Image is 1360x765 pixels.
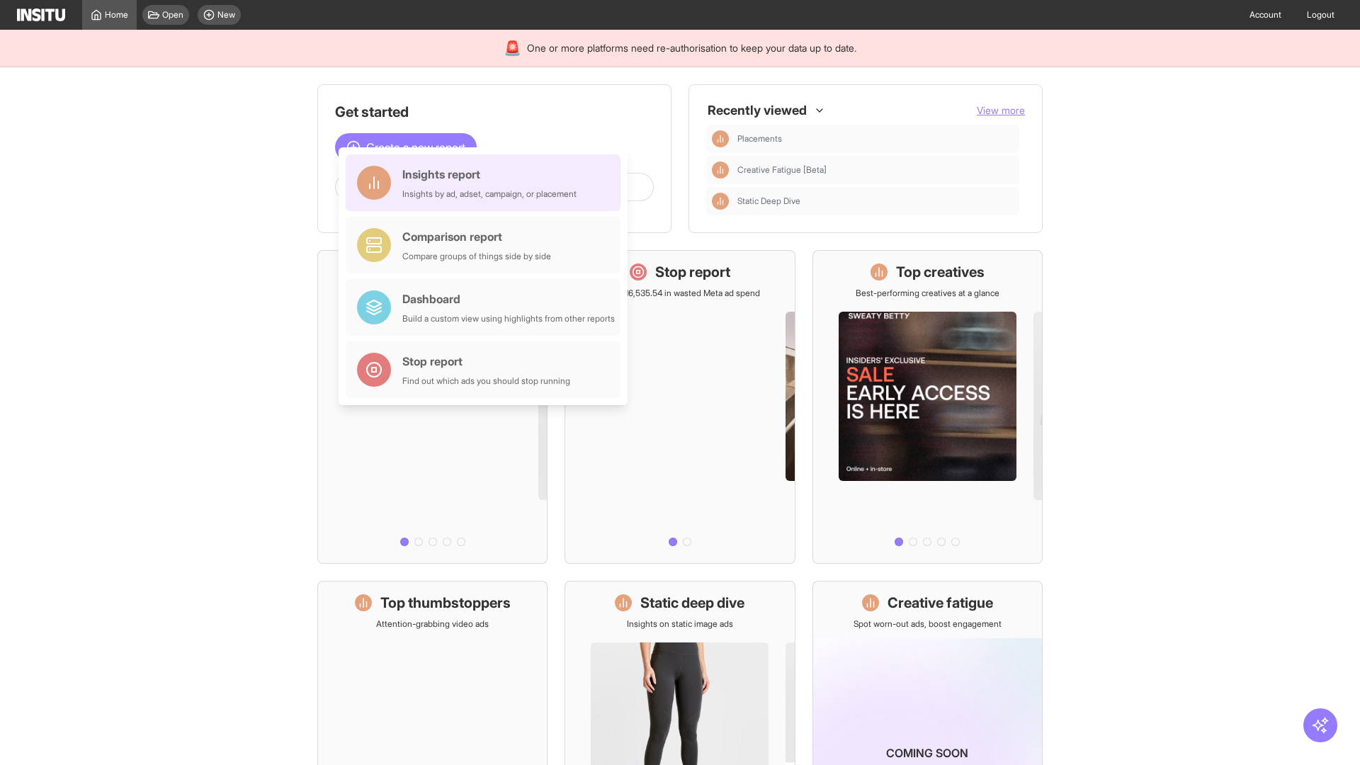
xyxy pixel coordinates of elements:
[737,195,800,207] span: Static Deep Dive
[402,290,615,307] div: Dashboard
[376,618,489,630] p: Attention-grabbing video ads
[655,262,730,282] h1: Stop report
[17,8,65,21] img: Logo
[712,161,729,178] div: Insights
[402,251,551,262] div: Compare groups of things side by side
[640,593,744,613] h1: Static deep dive
[812,250,1043,564] a: Top creativesBest-performing creatives at a glance
[317,250,548,564] a: What's live nowSee all active ads instantly
[402,166,577,183] div: Insights report
[380,593,511,613] h1: Top thumbstoppers
[217,9,235,21] span: New
[627,618,733,630] p: Insights on static image ads
[712,193,729,210] div: Insights
[402,188,577,200] div: Insights by ad, adset, campaign, or placement
[737,133,1014,144] span: Placements
[402,313,615,324] div: Build a custom view using highlights from other reports
[737,164,1014,176] span: Creative Fatigue [Beta]
[896,262,985,282] h1: Top creatives
[977,104,1025,116] span: View more
[712,130,729,147] div: Insights
[105,9,128,21] span: Home
[162,9,183,21] span: Open
[600,288,760,299] p: Save £16,535.54 in wasted Meta ad spend
[366,139,465,156] span: Create a new report
[977,103,1025,118] button: View more
[402,375,570,387] div: Find out which ads you should stop running
[565,250,795,564] a: Stop reportSave £16,535.54 in wasted Meta ad spend
[737,195,1014,207] span: Static Deep Dive
[335,133,477,161] button: Create a new report
[737,133,782,144] span: Placements
[402,228,551,245] div: Comparison report
[856,288,999,299] p: Best-performing creatives at a glance
[527,41,856,55] span: One or more platforms need re-authorisation to keep your data up to date.
[402,353,570,370] div: Stop report
[737,164,827,176] span: Creative Fatigue [Beta]
[504,38,521,58] div: 🚨
[335,102,654,122] h1: Get started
